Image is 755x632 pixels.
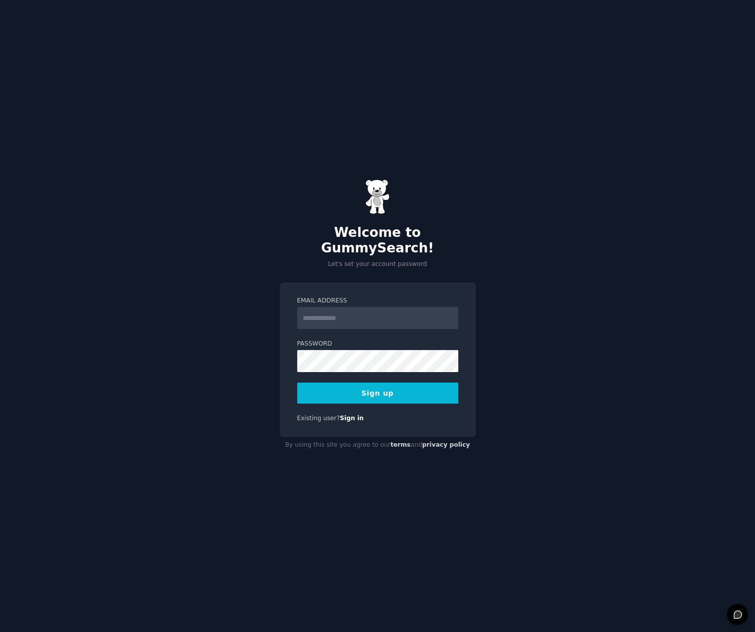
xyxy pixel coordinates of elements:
[365,179,390,214] img: Gummy Bear
[280,225,476,256] h2: Welcome to GummySearch!
[297,296,458,305] label: Email Address
[297,415,340,422] span: Existing user?
[297,340,458,349] label: Password
[422,441,470,448] a: privacy policy
[280,260,476,269] p: Let's set your account password
[280,437,476,453] div: By using this site you agree to our and
[297,383,458,404] button: Sign up
[340,415,364,422] a: Sign in
[390,441,410,448] a: terms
